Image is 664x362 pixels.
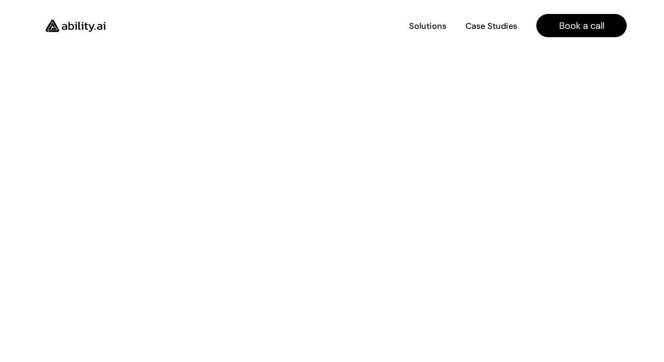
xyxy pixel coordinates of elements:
nav: Main navigation [118,14,627,37]
h4: Case Studies [465,20,517,32]
h4: Solutions [409,20,446,32]
h4: Book a call [559,19,604,32]
a: Case Studies [465,18,518,34]
a: Book a call [536,14,627,37]
a: Solutions [409,18,446,34]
